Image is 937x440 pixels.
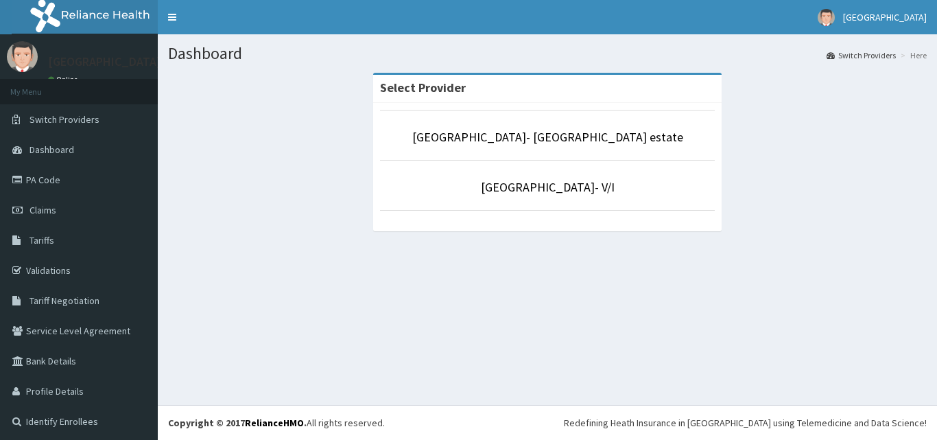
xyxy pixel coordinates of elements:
[168,45,927,62] h1: Dashboard
[827,49,896,61] a: Switch Providers
[412,129,683,145] a: [GEOGRAPHIC_DATA]- [GEOGRAPHIC_DATA] estate
[843,11,927,23] span: [GEOGRAPHIC_DATA]
[245,417,304,429] a: RelianceHMO
[48,56,161,68] p: [GEOGRAPHIC_DATA]
[29,204,56,216] span: Claims
[158,405,937,440] footer: All rights reserved.
[481,179,615,195] a: [GEOGRAPHIC_DATA]- V/I
[380,80,466,95] strong: Select Provider
[29,234,54,246] span: Tariffs
[818,9,835,26] img: User Image
[29,294,99,307] span: Tariff Negotiation
[564,416,927,430] div: Redefining Heath Insurance in [GEOGRAPHIC_DATA] using Telemedicine and Data Science!
[48,75,81,84] a: Online
[29,113,99,126] span: Switch Providers
[7,41,38,72] img: User Image
[897,49,927,61] li: Here
[168,417,307,429] strong: Copyright © 2017 .
[29,143,74,156] span: Dashboard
